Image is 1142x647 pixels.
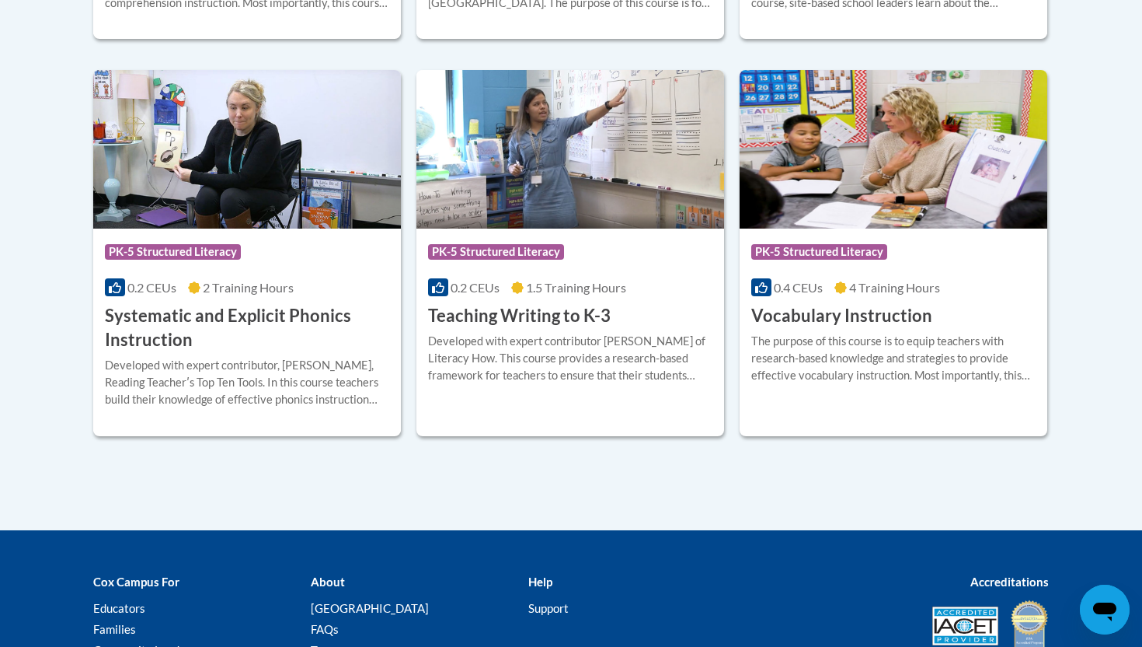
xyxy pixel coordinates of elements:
[93,622,136,636] a: Families
[451,280,500,295] span: 0.2 CEUs
[93,601,145,615] a: Educators
[740,70,1047,229] img: Course Logo
[932,607,998,645] img: Accredited IACET® Provider
[849,280,940,295] span: 4 Training Hours
[416,70,724,435] a: Course LogoPK-5 Structured Literacy0.2 CEUs1.5 Training Hours Teaching Writing to K-3Developed wi...
[428,244,564,260] span: PK-5 Structured Literacy
[105,357,389,408] div: Developed with expert contributor, [PERSON_NAME], Reading Teacherʹs Top Ten Tools. In this course...
[1080,585,1130,635] iframe: Button to launch messaging window
[428,333,712,384] div: Developed with expert contributor [PERSON_NAME] of Literacy How. This course provides a research-...
[311,622,339,636] a: FAQs
[970,575,1049,589] b: Accreditations
[105,244,241,260] span: PK-5 Structured Literacy
[528,575,552,589] b: Help
[526,280,626,295] span: 1.5 Training Hours
[774,280,823,295] span: 0.4 CEUs
[740,70,1047,435] a: Course LogoPK-5 Structured Literacy0.4 CEUs4 Training Hours Vocabulary InstructionThe purpose of ...
[93,70,401,435] a: Course LogoPK-5 Structured Literacy0.2 CEUs2 Training Hours Systematic and Explicit Phonics Instr...
[127,280,176,295] span: 0.2 CEUs
[93,70,401,229] img: Course Logo
[416,70,724,229] img: Course Logo
[751,333,1036,384] div: The purpose of this course is to equip teachers with research-based knowledge and strategies to p...
[528,601,569,615] a: Support
[311,601,429,615] a: [GEOGRAPHIC_DATA]
[311,575,345,589] b: About
[203,280,294,295] span: 2 Training Hours
[751,304,932,328] h3: Vocabulary Instruction
[428,304,611,328] h3: Teaching Writing to K-3
[93,575,179,589] b: Cox Campus For
[751,244,887,260] span: PK-5 Structured Literacy
[105,304,389,352] h3: Systematic and Explicit Phonics Instruction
